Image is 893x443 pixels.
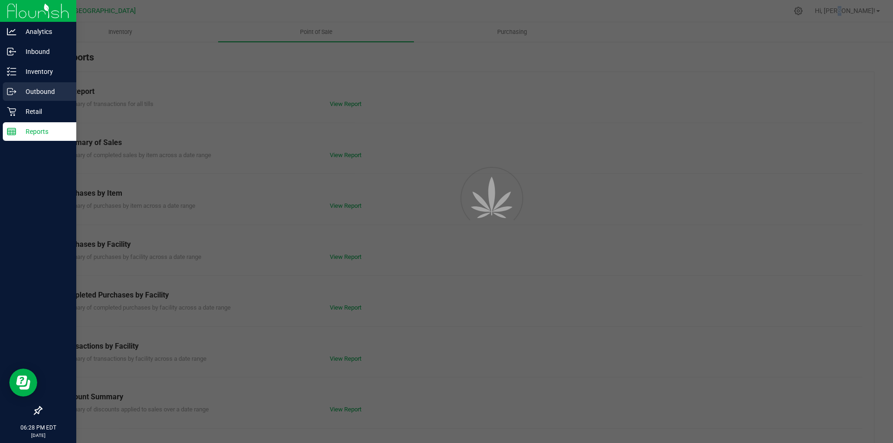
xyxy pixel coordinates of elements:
inline-svg: Outbound [7,87,16,96]
inline-svg: Reports [7,127,16,136]
p: Inbound [16,46,72,57]
p: Outbound [16,86,72,97]
inline-svg: Analytics [7,27,16,36]
p: Retail [16,106,72,117]
inline-svg: Inventory [7,67,16,76]
p: [DATE] [4,432,72,439]
p: 06:28 PM EDT [4,423,72,432]
p: Inventory [16,66,72,77]
inline-svg: Retail [7,107,16,116]
iframe: Resource center [9,369,37,397]
p: Reports [16,126,72,137]
inline-svg: Inbound [7,47,16,56]
p: Analytics [16,26,72,37]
